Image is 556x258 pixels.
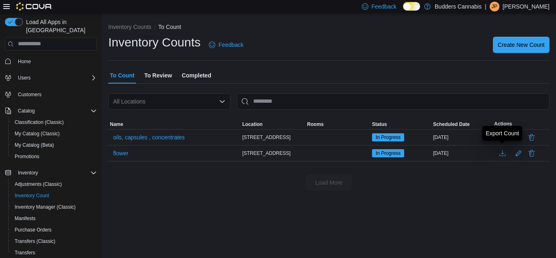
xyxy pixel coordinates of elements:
[490,2,499,11] div: Jessica Patterson
[514,147,523,159] button: Edit count details
[8,236,100,247] button: Transfers (Classic)
[110,147,131,159] button: flower
[15,204,76,210] span: Inventory Manager (Classic)
[18,75,31,81] span: Users
[158,24,181,30] button: To Count
[16,2,53,11] img: Cova
[242,150,291,157] span: [STREET_ADDRESS]
[18,170,38,176] span: Inventory
[237,93,549,110] input: This is a search bar. After typing your query, hit enter to filter the results lower in the page.
[372,149,404,157] span: In Progress
[15,227,52,233] span: Purchase Orders
[11,248,38,258] a: Transfers
[18,91,42,98] span: Customers
[2,55,100,67] button: Home
[15,73,34,83] button: Users
[8,128,100,139] button: My Catalog (Classic)
[372,2,396,11] span: Feedback
[15,106,97,116] span: Catalog
[15,249,35,256] span: Transfers
[376,134,401,141] span: In Progress
[15,238,55,245] span: Transfers (Classic)
[2,88,100,100] button: Customers
[492,2,497,11] span: JP
[11,191,97,201] span: Inventory Count
[8,139,100,151] button: My Catalog (Beta)
[493,37,549,53] button: Create New Count
[8,151,100,162] button: Promotions
[503,2,549,11] p: [PERSON_NAME]
[433,121,470,128] span: Scheduled Date
[15,106,38,116] button: Catalog
[15,73,97,83] span: Users
[306,119,370,129] button: Rooms
[11,214,97,223] span: Manifests
[8,117,100,128] button: Classification (Classic)
[8,213,100,224] button: Manifests
[11,140,57,150] a: My Catalog (Beta)
[11,152,43,161] a: Promotions
[431,132,493,142] div: [DATE]
[18,108,35,114] span: Catalog
[307,121,324,128] span: Rooms
[219,98,225,105] button: Open list of options
[11,179,65,189] a: Adjustments (Classic)
[11,129,63,139] a: My Catalog (Classic)
[527,132,536,142] button: Delete
[110,121,123,128] span: Name
[8,201,100,213] button: Inventory Manager (Classic)
[11,236,97,246] span: Transfers (Classic)
[15,119,64,126] span: Classification (Classic)
[113,133,185,141] span: oils, capsules , concentrates
[315,179,343,187] span: Load More
[11,202,97,212] span: Inventory Manager (Classic)
[11,191,53,201] a: Inventory Count
[15,153,39,160] span: Promotions
[11,117,97,127] span: Classification (Classic)
[306,174,352,191] button: Load More
[242,121,263,128] span: Location
[15,89,97,99] span: Customers
[11,179,97,189] span: Adjustments (Classic)
[219,41,243,49] span: Feedback
[110,67,134,84] span: To Count
[15,90,45,99] a: Customers
[11,225,97,235] span: Purchase Orders
[485,2,486,11] p: |
[15,181,62,187] span: Adjustments (Classic)
[144,67,172,84] span: To Review
[15,168,97,178] span: Inventory
[11,248,97,258] span: Transfers
[403,2,420,11] input: Dark Mode
[2,105,100,117] button: Catalog
[15,215,35,222] span: Manifests
[8,190,100,201] button: Inventory Count
[486,129,519,137] div: Export Count
[15,130,60,137] span: My Catalog (Classic)
[11,225,55,235] a: Purchase Orders
[108,23,549,33] nav: An example of EuiBreadcrumbs
[206,37,247,53] a: Feedback
[431,148,493,158] div: [DATE]
[8,179,100,190] button: Adjustments (Classic)
[2,167,100,179] button: Inventory
[372,121,387,128] span: Status
[11,152,97,161] span: Promotions
[494,121,512,127] span: Actions
[498,41,545,49] span: Create New Count
[108,24,151,30] button: Inventory Counts
[11,117,67,127] a: Classification (Classic)
[527,148,536,158] button: Delete
[241,119,305,129] button: Location
[15,56,97,66] span: Home
[108,119,241,129] button: Name
[108,34,201,51] h1: Inventory Counts
[11,202,79,212] a: Inventory Manager (Classic)
[8,224,100,236] button: Purchase Orders
[15,142,54,148] span: My Catalog (Beta)
[376,150,401,157] span: In Progress
[15,168,41,178] button: Inventory
[11,140,97,150] span: My Catalog (Beta)
[431,119,493,129] button: Scheduled Date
